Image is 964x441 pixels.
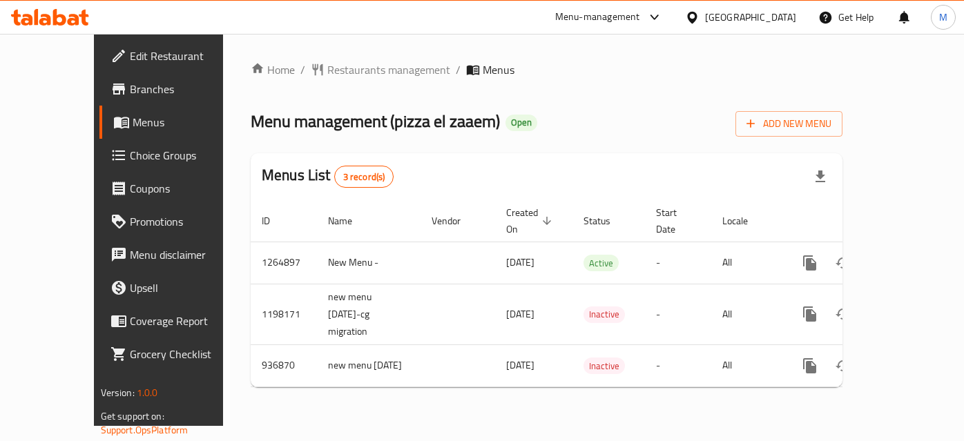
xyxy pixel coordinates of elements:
[317,344,421,386] td: new menu [DATE]
[793,349,827,382] button: more
[251,200,937,387] table: enhanced table
[130,180,244,197] span: Coupons
[99,238,255,271] a: Menu disclaimer
[311,61,450,78] a: Restaurants management
[99,205,255,238] a: Promotions
[827,297,860,331] button: Change Status
[130,346,244,362] span: Grocery Checklist
[584,306,625,323] div: Inactive
[251,61,295,78] a: Home
[137,384,158,402] span: 1.0.0
[746,115,831,133] span: Add New Menu
[506,356,534,374] span: [DATE]
[432,213,479,229] span: Vendor
[506,253,534,271] span: [DATE]
[130,280,244,296] span: Upsell
[505,117,537,128] span: Open
[483,61,514,78] span: Menus
[645,344,711,386] td: -
[130,313,244,329] span: Coverage Report
[317,242,421,284] td: New Menu -
[827,246,860,280] button: Change Status
[656,204,695,237] span: Start Date
[130,246,244,263] span: Menu disclaimer
[705,10,796,25] div: [GEOGRAPHIC_DATA]
[645,284,711,344] td: -
[130,147,244,164] span: Choice Groups
[584,255,619,271] span: Active
[327,61,450,78] span: Restaurants management
[101,407,164,425] span: Get support on:
[584,213,628,229] span: Status
[793,297,827,331] button: more
[645,242,711,284] td: -
[328,213,370,229] span: Name
[506,305,534,323] span: [DATE]
[101,384,135,402] span: Version:
[584,358,625,374] span: Inactive
[99,72,255,106] a: Branches
[335,170,394,184] span: 3 record(s)
[722,213,766,229] span: Locale
[804,160,837,193] div: Export file
[251,344,317,386] td: 936870
[99,139,255,172] a: Choice Groups
[782,200,937,242] th: Actions
[711,284,782,344] td: All
[505,115,537,131] div: Open
[793,246,827,280] button: more
[827,349,860,382] button: Change Status
[130,81,244,97] span: Branches
[99,337,255,371] a: Grocery Checklist
[456,61,461,78] li: /
[584,306,625,322] span: Inactive
[101,421,189,439] a: Support.OpsPlatform
[506,204,556,237] span: Created On
[99,271,255,304] a: Upsell
[262,165,394,188] h2: Menus List
[317,284,421,344] td: new menu [DATE]-cg migration
[99,106,255,139] a: Menus
[711,344,782,386] td: All
[133,114,244,130] span: Menus
[251,61,842,78] nav: breadcrumb
[99,172,255,205] a: Coupons
[555,9,640,26] div: Menu-management
[939,10,947,25] span: M
[300,61,305,78] li: /
[251,242,317,284] td: 1264897
[735,111,842,137] button: Add New Menu
[251,284,317,344] td: 1198171
[251,106,500,137] span: Menu management ( pizza el zaaem )
[130,213,244,230] span: Promotions
[334,166,394,188] div: Total records count
[99,39,255,72] a: Edit Restaurant
[262,213,288,229] span: ID
[99,304,255,337] a: Coverage Report
[130,48,244,64] span: Edit Restaurant
[711,242,782,284] td: All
